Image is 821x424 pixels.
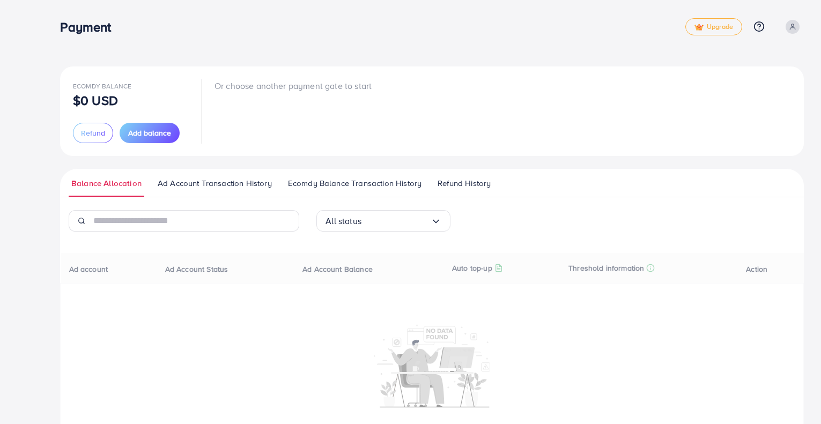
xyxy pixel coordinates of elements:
[316,210,450,232] div: Search for option
[326,213,361,229] span: All status
[158,177,272,189] span: Ad Account Transaction History
[361,213,431,229] input: Search for option
[438,177,491,189] span: Refund History
[128,128,171,138] span: Add balance
[73,81,131,91] span: Ecomdy Balance
[73,123,113,143] button: Refund
[60,19,120,35] h3: Payment
[694,23,733,31] span: Upgrade
[120,123,180,143] button: Add balance
[694,24,704,31] img: tick
[288,177,421,189] span: Ecomdy Balance Transaction History
[215,79,372,92] p: Or choose another payment gate to start
[81,128,105,138] span: Refund
[685,18,742,35] a: tickUpgrade
[73,94,118,107] p: $0 USD
[71,177,142,189] span: Balance Allocation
